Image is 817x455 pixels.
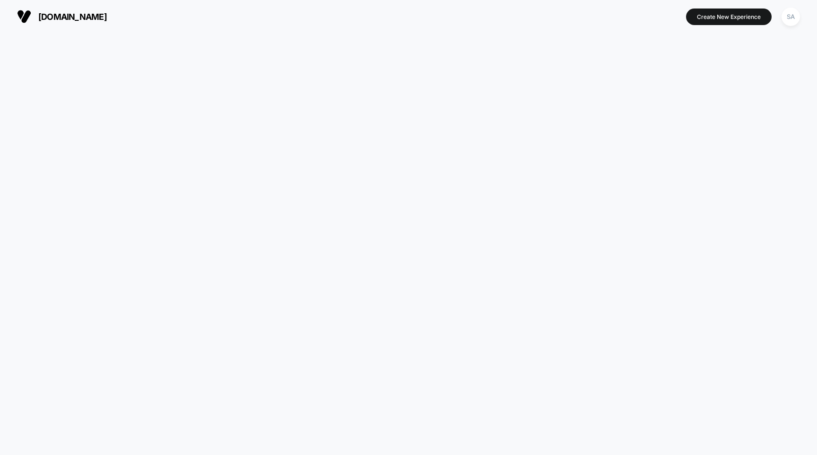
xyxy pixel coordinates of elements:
button: [DOMAIN_NAME] [14,9,110,24]
div: SA [782,8,800,26]
span: [DOMAIN_NAME] [38,12,107,22]
img: Visually logo [17,9,31,24]
button: Create New Experience [686,9,772,25]
button: SA [779,7,803,26]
